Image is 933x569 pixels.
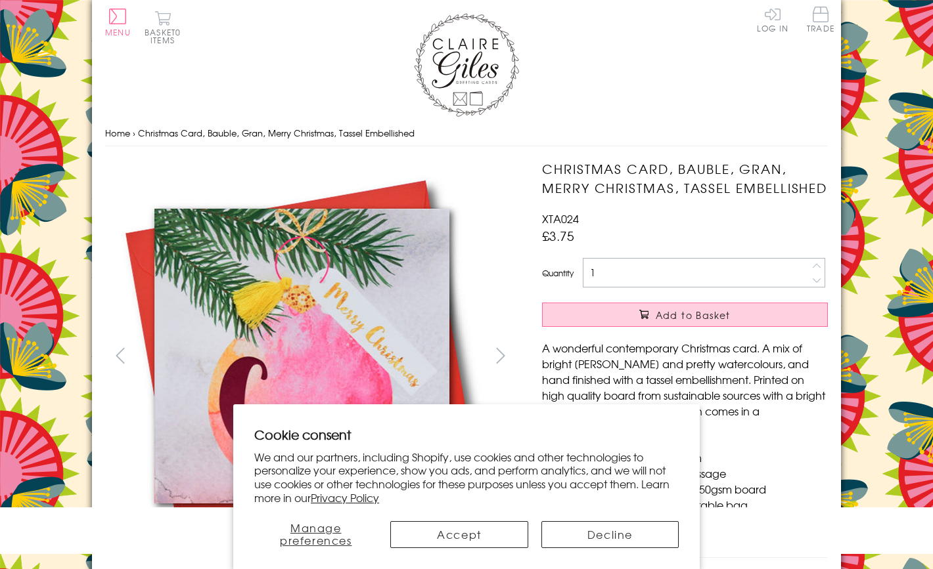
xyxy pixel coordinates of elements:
span: Menu [105,26,131,38]
span: Trade [807,7,834,32]
a: Log In [757,7,788,32]
span: Add to Basket [656,308,731,322]
button: Basket0 items [145,11,181,44]
p: A wonderful contemporary Christmas card. A mix of bright [PERSON_NAME] and pretty watercolours, a... [542,340,828,434]
p: We and our partners, including Shopify, use cookies and other technologies to personalize your ex... [254,450,679,505]
span: Christmas Card, Bauble, Gran, Merry Christmas, Tassel Embellished [138,127,415,139]
a: Privacy Policy [311,490,379,505]
a: Trade [807,7,834,35]
a: Home [105,127,130,139]
img: Christmas Card, Bauble, Gran, Merry Christmas, Tassel Embellished [105,159,499,553]
button: Add to Basket [542,303,828,327]
span: £3.75 [542,226,574,245]
label: Quantity [542,267,574,279]
button: prev [105,341,135,370]
span: › [133,127,135,139]
h2: Cookie consent [254,425,679,444]
button: next [486,341,516,370]
h1: Christmas Card, Bauble, Gran, Merry Christmas, Tassel Embellished [542,159,828,198]
button: Accept [390,521,528,548]
nav: breadcrumbs [105,120,828,147]
button: Menu [105,9,131,36]
img: Christmas Card, Bauble, Gran, Merry Christmas, Tassel Embellished [516,159,910,553]
span: Manage preferences [280,520,352,548]
img: Claire Giles Greetings Cards [414,13,519,117]
span: XTA024 [542,211,579,226]
button: Manage preferences [254,521,377,548]
button: Decline [541,521,679,548]
span: 0 items [150,26,181,46]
